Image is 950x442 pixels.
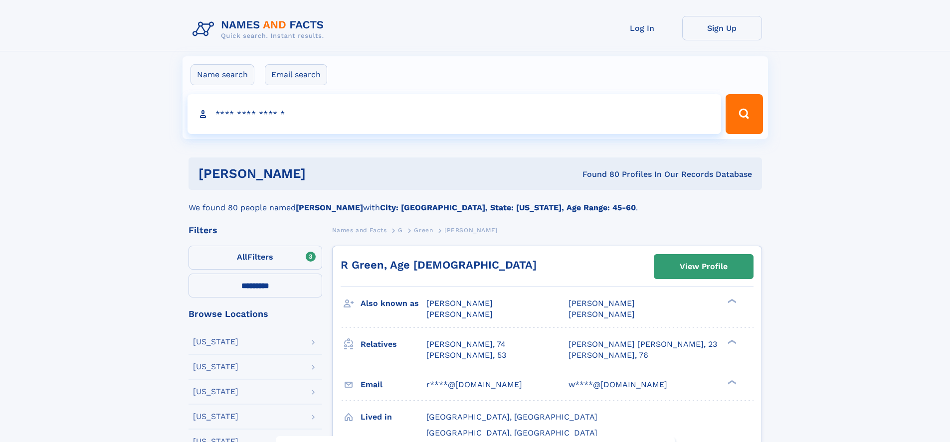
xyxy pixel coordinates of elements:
a: [PERSON_NAME], 74 [426,339,506,350]
button: Search Button [726,94,762,134]
a: G [398,224,403,236]
span: [PERSON_NAME] [569,298,635,308]
a: Names and Facts [332,224,387,236]
div: ❯ [725,379,737,385]
img: Logo Names and Facts [189,16,332,43]
h3: Also known as [361,295,426,312]
div: View Profile [680,255,728,278]
span: G [398,227,403,234]
div: Filters [189,226,322,235]
h3: Email [361,376,426,393]
span: [PERSON_NAME] [426,309,493,319]
h3: Lived in [361,409,426,426]
a: Log In [602,16,682,40]
span: [PERSON_NAME] [444,227,498,234]
a: [PERSON_NAME] [PERSON_NAME], 23 [569,339,717,350]
h1: [PERSON_NAME] [198,167,444,180]
input: search input [188,94,722,134]
div: [US_STATE] [193,388,238,396]
div: Found 80 Profiles In Our Records Database [444,169,752,180]
label: Email search [265,64,327,85]
span: [GEOGRAPHIC_DATA], [GEOGRAPHIC_DATA] [426,428,597,438]
b: [PERSON_NAME] [296,203,363,212]
div: [US_STATE] [193,363,238,371]
div: ❯ [725,338,737,345]
a: [PERSON_NAME], 53 [426,350,506,361]
label: Filters [189,246,322,270]
div: We found 80 people named with . [189,190,762,214]
div: [US_STATE] [193,413,238,421]
div: [US_STATE] [193,338,238,346]
span: [PERSON_NAME] [569,309,635,319]
a: View Profile [654,255,753,279]
span: [PERSON_NAME] [426,298,493,308]
span: All [237,252,247,262]
div: ❯ [725,298,737,304]
label: Name search [190,64,254,85]
a: R Green, Age [DEMOGRAPHIC_DATA] [341,259,537,271]
div: Browse Locations [189,309,322,318]
b: City: [GEOGRAPHIC_DATA], State: [US_STATE], Age Range: 45-60 [380,203,636,212]
span: [GEOGRAPHIC_DATA], [GEOGRAPHIC_DATA] [426,412,597,422]
a: Sign Up [682,16,762,40]
a: Green [414,224,433,236]
a: [PERSON_NAME], 76 [569,350,648,361]
h3: Relatives [361,336,426,353]
span: Green [414,227,433,234]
